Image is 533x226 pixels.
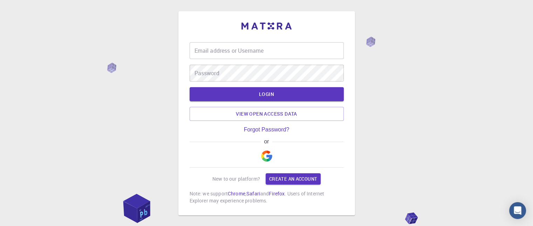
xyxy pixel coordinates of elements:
[212,175,260,182] p: New to our platform?
[246,190,260,197] a: Safari
[261,150,272,162] img: Google
[190,107,344,121] a: View open access data
[266,173,321,185] a: Create an account
[509,202,526,219] div: Open Intercom Messenger
[190,87,344,101] button: LOGIN
[269,190,285,197] a: Firefox
[244,127,289,133] a: Forgot Password?
[261,138,272,145] span: or
[190,190,344,204] p: Note: we support , and . Users of Internet Explorer may experience problems.
[228,190,245,197] a: Chrome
